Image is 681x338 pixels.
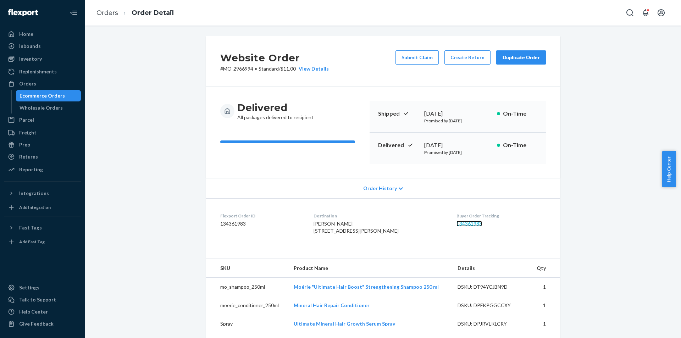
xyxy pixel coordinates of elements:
[4,306,81,317] a: Help Center
[458,283,524,290] div: DSKU: DT94YCJBN9D
[395,50,439,65] button: Submit Claim
[378,110,419,118] p: Shipped
[294,321,395,327] a: Ultimate Mineral Hair Growth Serum Spray
[19,190,49,197] div: Integrations
[296,65,329,72] button: View Details
[4,66,81,77] a: Replenishments
[456,221,482,227] a: 134361983
[4,202,81,213] a: Add Integration
[20,104,63,111] div: Wholesale Orders
[220,65,329,72] p: # MO-2966994 / $11.00
[4,40,81,52] a: Inbounds
[19,141,30,148] div: Prep
[4,114,81,126] a: Parcel
[220,50,329,65] h2: Website Order
[19,43,41,50] div: Inbounds
[503,141,537,149] p: On-Time
[19,31,33,38] div: Home
[496,50,546,65] button: Duplicate Order
[206,278,288,297] td: mo_shampoo_250ml
[4,127,81,138] a: Freight
[19,296,56,303] div: Talk to Support
[654,6,668,20] button: Open account menu
[530,315,560,333] td: 1
[458,302,524,309] div: DSKU: DPFKPGGCCXY
[662,151,676,187] button: Help Center
[19,239,45,245] div: Add Fast Tag
[623,6,637,20] button: Open Search Box
[424,118,491,124] p: Promised by [DATE]
[259,66,279,72] span: Standard
[206,259,288,278] th: SKU
[19,153,38,160] div: Returns
[67,6,81,20] button: Close Navigation
[294,284,439,290] a: Moérie "Ultimate Hair Boost" Strengthening Shampoo 250 ml
[424,110,491,118] div: [DATE]
[363,185,397,192] span: Order History
[206,315,288,333] td: Spray
[19,320,54,327] div: Give Feedback
[19,204,51,210] div: Add Integration
[4,139,81,150] a: Prep
[4,151,81,162] a: Returns
[294,302,370,308] a: Mineral Hair Repair Conditioner
[314,221,399,234] span: [PERSON_NAME] [STREET_ADDRESS][PERSON_NAME]
[16,102,81,113] a: Wholesale Orders
[19,68,57,75] div: Replenishments
[19,224,42,231] div: Fast Tags
[237,101,314,114] h3: Delivered
[19,308,48,315] div: Help Center
[530,259,560,278] th: Qty
[19,55,42,62] div: Inventory
[314,213,445,219] dt: Destination
[456,213,546,219] dt: Buyer Order Tracking
[132,9,174,17] a: Order Detail
[19,80,36,87] div: Orders
[4,164,81,175] a: Reporting
[452,259,530,278] th: Details
[16,90,81,101] a: Ecommerce Orders
[4,318,81,329] button: Give Feedback
[4,53,81,65] a: Inventory
[530,296,560,315] td: 1
[378,141,419,149] p: Delivered
[8,9,38,16] img: Flexport logo
[4,282,81,293] a: Settings
[4,294,81,305] a: Talk to Support
[288,259,452,278] th: Product Name
[458,320,524,327] div: DSKU: DPJRVLKLCRY
[255,66,257,72] span: •
[424,141,491,149] div: [DATE]
[4,188,81,199] button: Integrations
[220,213,302,219] dt: Flexport Order ID
[19,116,34,123] div: Parcel
[4,28,81,40] a: Home
[502,54,540,61] div: Duplicate Order
[91,2,179,23] ol: breadcrumbs
[503,110,537,118] p: On-Time
[638,6,653,20] button: Open notifications
[4,236,81,248] a: Add Fast Tag
[19,284,39,291] div: Settings
[444,50,491,65] button: Create Return
[19,129,37,136] div: Freight
[4,222,81,233] button: Fast Tags
[206,296,288,315] td: moerie_conditioner_250ml
[20,92,65,99] div: Ecommerce Orders
[237,101,314,121] div: All packages delivered to recipient
[4,78,81,89] a: Orders
[96,9,118,17] a: Orders
[424,149,491,155] p: Promised by [DATE]
[530,278,560,297] td: 1
[19,166,43,173] div: Reporting
[220,220,302,227] dd: 134361983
